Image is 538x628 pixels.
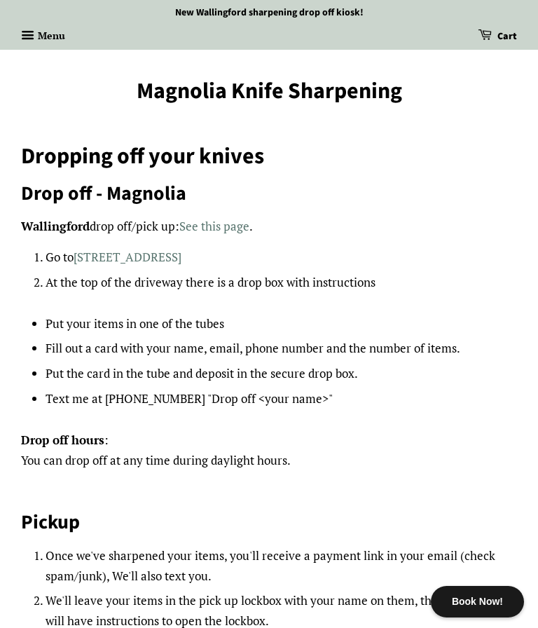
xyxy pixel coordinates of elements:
[21,218,90,234] strong: Wallingford
[21,430,517,471] p: : You can drop off at any time during daylight hours.
[21,432,104,448] strong: Drop off hours
[478,25,517,48] a: Cart
[74,249,181,265] a: [STREET_ADDRESS]
[431,586,524,617] div: Book Now!
[46,314,517,334] li: Put your items in one of the tubes
[46,546,517,587] li: Once we've sharpened your items, you'll receive a payment link in your email (check spam/junk), W...
[21,181,517,206] h2: Drop off - Magnolia
[46,273,517,293] li: At the top of the driveway there is a drop box with instructions
[179,218,249,234] a: See this page
[46,389,517,409] li: Text me at [PHONE_NUMBER] "Drop off <your name>"
[46,339,517,359] li: Fill out a card with your name, email, phone number and the number of items.
[21,78,517,104] a: Magnolia Knife Sharpening
[21,510,517,535] h2: Pickup
[175,6,364,20] a: New Wallingford sharpening drop off kiosk!
[21,25,65,48] button: Menu
[46,247,517,268] li: Go to
[21,217,517,237] p: drop off/pick up: .
[46,364,517,384] li: Put the card in the tube and deposit in the secure drop box.
[21,143,517,170] h1: Dropping off your knives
